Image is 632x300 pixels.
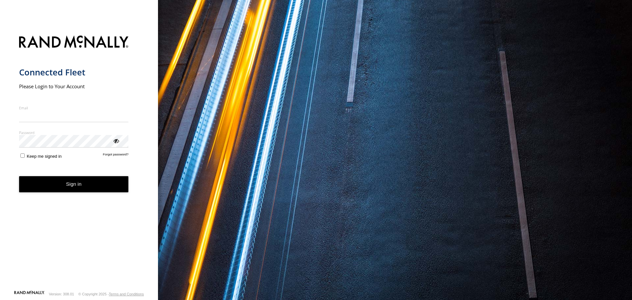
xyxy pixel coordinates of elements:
label: Email [19,105,129,110]
div: © Copyright 2025 - [78,292,144,296]
h2: Please Login to Your Account [19,83,129,90]
button: Sign in [19,176,129,192]
a: Forgot password? [103,152,129,159]
img: Rand McNally [19,34,129,51]
a: Visit our Website [14,291,44,297]
div: ViewPassword [113,137,119,144]
form: main [19,32,139,290]
input: Keep me signed in [20,153,25,158]
label: Password [19,130,129,135]
div: Version: 308.01 [49,292,74,296]
h1: Connected Fleet [19,67,129,78]
a: Terms and Conditions [109,292,144,296]
span: Keep me signed in [27,154,62,159]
